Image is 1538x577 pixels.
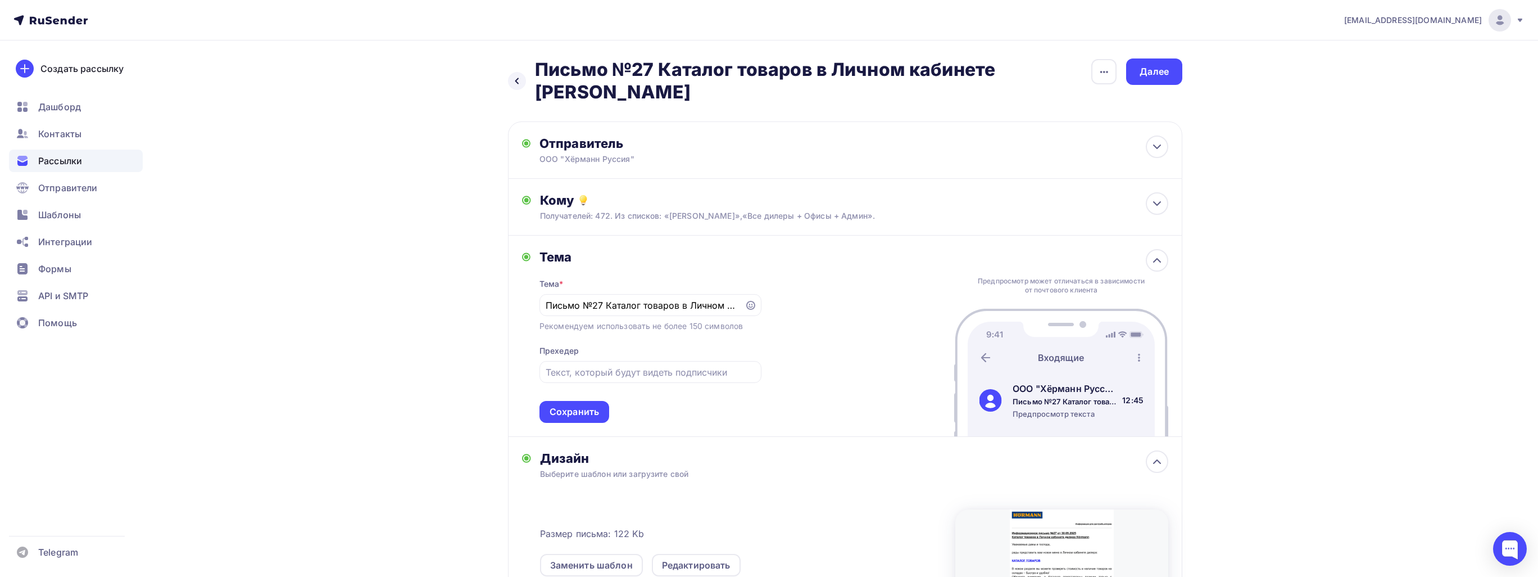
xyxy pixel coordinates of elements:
[1344,15,1482,26] span: [EMAIL_ADDRESS][DOMAIN_NAME]
[535,58,1091,103] h2: Письмо №27 Каталог товаров в Личном кабинете [PERSON_NAME]
[540,468,1106,480] div: Выберите шаблон или загрузите свой
[9,258,143,280] a: Формы
[540,192,1168,208] div: Кому
[38,262,71,276] span: Формы
[38,100,81,114] span: Дашборд
[38,154,82,168] span: Рассылки
[1344,9,1525,31] a: [EMAIL_ADDRESS][DOMAIN_NAME]
[38,208,81,222] span: Шаблоны
[539,249,761,265] div: Тема
[1122,395,1144,406] div: 12:45
[1013,409,1118,419] div: Предпросмотр текста
[1140,65,1169,78] div: Далее
[9,204,143,226] a: Шаблоны
[662,558,731,572] div: Редактировать
[975,277,1148,295] div: Предпросмотр может отличаться в зависимости от почтового клиента
[540,450,1168,466] div: Дизайн
[1013,382,1118,395] div: ООО "Хёрманн Руссия"
[539,154,759,165] div: ООО "Хёрманн Руссия"
[546,366,755,379] input: Текст, который будут видеть подписчики
[38,316,77,330] span: Помощь
[1013,396,1118,407] div: Письмо №27 Каталог товаров в Личном кабинете [PERSON_NAME]
[38,127,81,141] span: Контакты
[539,136,783,151] div: Отправитель
[540,210,1106,222] div: Получателей: 472. Из списков: «[PERSON_NAME]»,«Все дилеры + Офисы + Админ».
[9,150,143,172] a: Рассылки
[550,558,633,572] div: Заменить шаблон
[38,181,98,195] span: Отправители
[540,527,645,540] span: Размер письма: 122 Kb
[9,123,143,145] a: Контакты
[38,235,92,249] span: Интеграции
[550,405,599,418] div: Сохранить
[546,299,738,312] input: Укажите тему письма
[38,546,78,559] span: Telegram
[539,321,743,332] div: Рекомендуем использовать не более 150 символов
[38,289,88,303] span: API и SMTP
[9,96,143,118] a: Дашборд
[9,177,143,199] a: Отправители
[539,345,579,357] div: Прехедер
[539,278,564,290] div: Тема
[40,62,124,75] div: Создать рассылку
